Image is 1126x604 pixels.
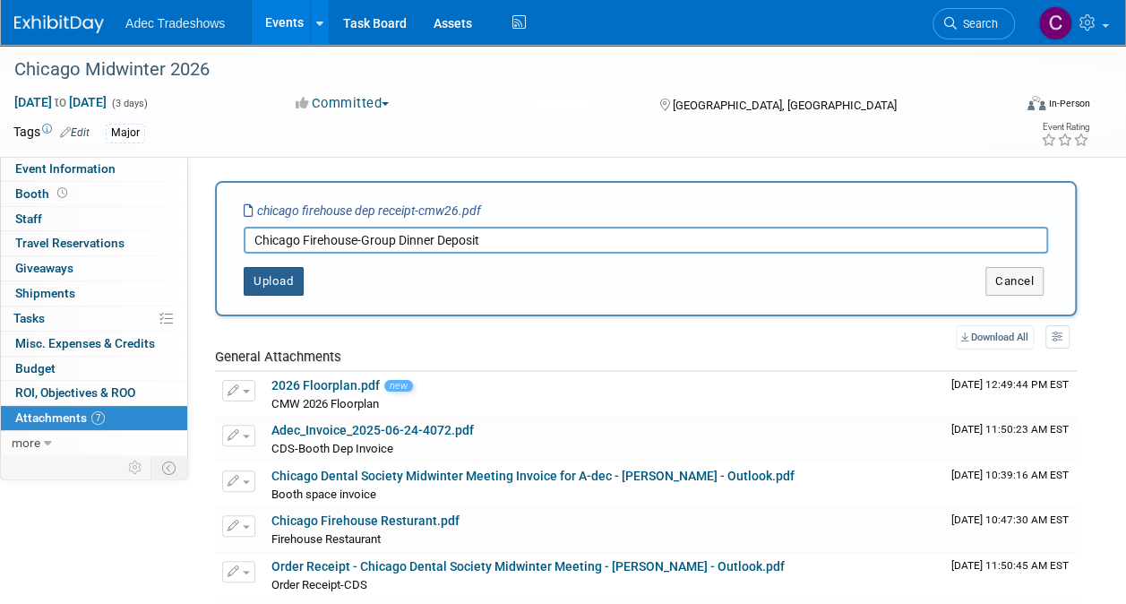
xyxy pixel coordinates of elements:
[52,95,69,109] span: to
[14,15,104,33] img: ExhibitDay
[951,378,1069,391] span: Upload Timestamp
[15,261,73,275] span: Giveaways
[12,436,40,450] span: more
[933,93,1090,120] div: Event Format
[120,456,151,479] td: Personalize Event Tab Strip
[244,203,481,218] i: chicago firehouse dep receipt-cmw26.pdf
[125,16,225,30] span: Adec Tradeshows
[1,332,187,356] a: Misc. Expenses & Credits
[1,182,187,206] a: Booth
[15,186,71,201] span: Booth
[15,286,75,300] span: Shipments
[15,336,155,350] span: Misc. Expenses & Credits
[8,54,998,86] div: Chicago Midwinter 2026
[384,380,413,392] span: new
[15,361,56,375] span: Budget
[54,186,71,200] span: Booth not reserved yet
[1048,97,1090,110] div: In-Person
[673,99,897,112] span: [GEOGRAPHIC_DATA], [GEOGRAPHIC_DATA]
[271,513,460,528] a: Chicago Firehouse Resturant.pdf
[13,94,107,110] span: [DATE] [DATE]
[1,256,187,280] a: Giveaways
[215,349,341,365] span: General Attachments
[271,469,795,483] a: Chicago Dental Society Midwinter Meeting Invoice for A-dec - [PERSON_NAME] - Outlook.pdf
[1,406,187,430] a: Attachments7
[15,236,125,250] span: Travel Reservations
[271,423,474,437] a: Adec_Invoice_2025-06-24-4072.pdf
[244,267,304,296] button: Upload
[1,157,187,181] a: Event Information
[1,207,187,231] a: Staff
[933,8,1015,39] a: Search
[1027,96,1045,110] img: Format-Inperson.png
[60,126,90,139] a: Edit
[106,124,145,142] div: Major
[15,161,116,176] span: Event Information
[944,372,1077,417] td: Upload Timestamp
[944,553,1077,598] td: Upload Timestamp
[956,325,1034,349] a: Download All
[271,442,393,455] span: CDS-Booth Dep Invoice
[15,385,135,400] span: ROI, Objectives & ROO
[957,17,998,30] span: Search
[1,231,187,255] a: Travel Reservations
[13,123,90,143] td: Tags
[951,559,1069,572] span: Upload Timestamp
[271,378,380,393] a: 2026 Floorplan.pdf
[944,462,1077,507] td: Upload Timestamp
[944,507,1077,552] td: Upload Timestamp
[151,456,188,479] td: Toggle Event Tabs
[271,559,785,574] a: Order Receipt - Chicago Dental Society Midwinter Meeting - [PERSON_NAME] - Outlook.pdf
[271,578,367,591] span: Order Receipt-CDS
[1038,6,1072,40] img: Carol Schmidlin
[951,423,1069,436] span: Upload Timestamp
[271,488,376,501] span: Booth space invoice
[1041,123,1089,132] div: Event Rating
[271,397,379,410] span: CMW 2026 Floorplan
[1,306,187,331] a: Tasks
[15,410,105,425] span: Attachments
[985,267,1044,296] button: Cancel
[1,281,187,306] a: Shipments
[1,381,187,405] a: ROI, Objectives & ROO
[951,469,1069,481] span: Upload Timestamp
[951,513,1069,526] span: Upload Timestamp
[944,417,1077,462] td: Upload Timestamp
[15,211,42,226] span: Staff
[244,227,1048,254] input: Enter description
[1,431,187,455] a: more
[13,311,45,325] span: Tasks
[91,411,105,425] span: 7
[289,94,396,113] button: Committed
[1,357,187,381] a: Budget
[271,532,381,546] span: Firehouse Restaurant
[110,98,148,109] span: (3 days)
